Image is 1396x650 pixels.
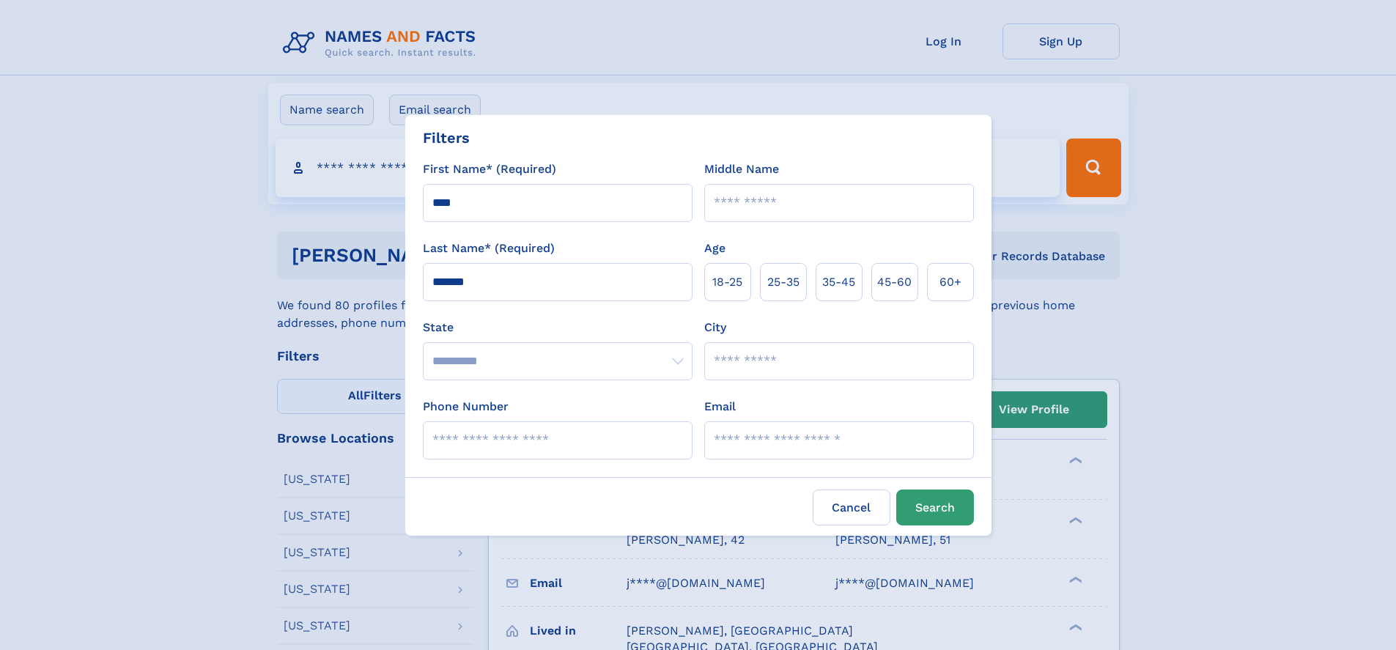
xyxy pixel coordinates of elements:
[423,127,470,149] div: Filters
[939,273,961,291] span: 60+
[877,273,912,291] span: 45‑60
[704,398,736,416] label: Email
[822,273,855,291] span: 35‑45
[704,240,725,257] label: Age
[896,490,974,525] button: Search
[767,273,799,291] span: 25‑35
[704,160,779,178] label: Middle Name
[423,319,693,336] label: State
[423,398,509,416] label: Phone Number
[704,319,726,336] label: City
[423,160,556,178] label: First Name* (Required)
[712,273,742,291] span: 18‑25
[423,240,555,257] label: Last Name* (Required)
[813,490,890,525] label: Cancel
